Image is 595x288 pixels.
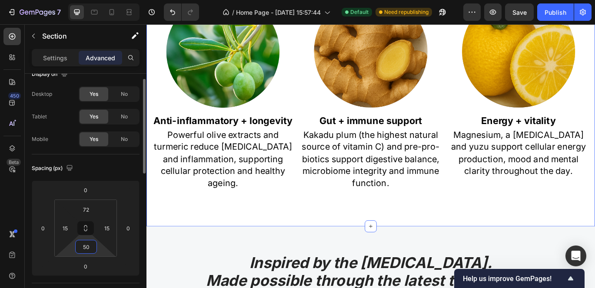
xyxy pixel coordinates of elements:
p: Energy + vitality [351,105,514,120]
span: No [121,113,128,121]
button: Show survey - Help us improve GemPages! [463,273,576,284]
button: Publish [537,3,574,21]
div: Beta [7,159,21,166]
div: Display on [32,69,70,80]
p: Kakadu plum (the highest natural source of vitamin C) and pre-pro-biotics support digestive balan... [179,121,342,191]
p: Anti-inflammatory + longevity [7,105,170,120]
input: 0 [77,183,94,196]
span: No [121,90,128,98]
p: 7 [57,7,61,17]
span: Help us improve GemPages! [463,275,565,283]
input: 0 [37,222,50,235]
div: Tablet [32,113,47,121]
span: Save [512,9,527,16]
button: Save [505,3,534,21]
span: Yes [90,90,98,98]
span: / [232,8,234,17]
iframe: Design area [146,24,595,288]
input: 15px [100,222,113,235]
input: 50 [77,240,95,253]
p: Powerful olive extracts and turmeric reduce [MEDICAL_DATA] and inflammation, supporting cellular ... [7,121,170,191]
span: No [121,135,128,143]
p: Section [42,31,113,41]
span: Home Page - [DATE] 15:57:44 [236,8,321,17]
div: Undo/Redo [164,3,199,21]
input: 0 [77,260,94,273]
span: Need republishing [384,8,429,16]
p: Settings [43,53,67,62]
button: 7 [3,3,65,21]
div: Open Intercom Messenger [565,245,586,266]
input: 0 [122,222,135,235]
p: Gut + immune support [179,105,342,120]
input: 72px [77,203,95,216]
input: 15px [59,222,72,235]
p: Magnesium, a [MEDICAL_DATA] and yuzu support cellular energy production, mood and mental clarity ... [351,121,514,177]
span: Yes [90,135,98,143]
div: Desktop [32,90,52,98]
div: Publish [545,8,566,17]
div: Mobile [32,135,48,143]
div: 450 [8,92,21,99]
p: Advanced [86,53,115,62]
span: Default [350,8,369,16]
div: Spacing (px) [32,163,75,174]
span: Yes [90,113,98,121]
